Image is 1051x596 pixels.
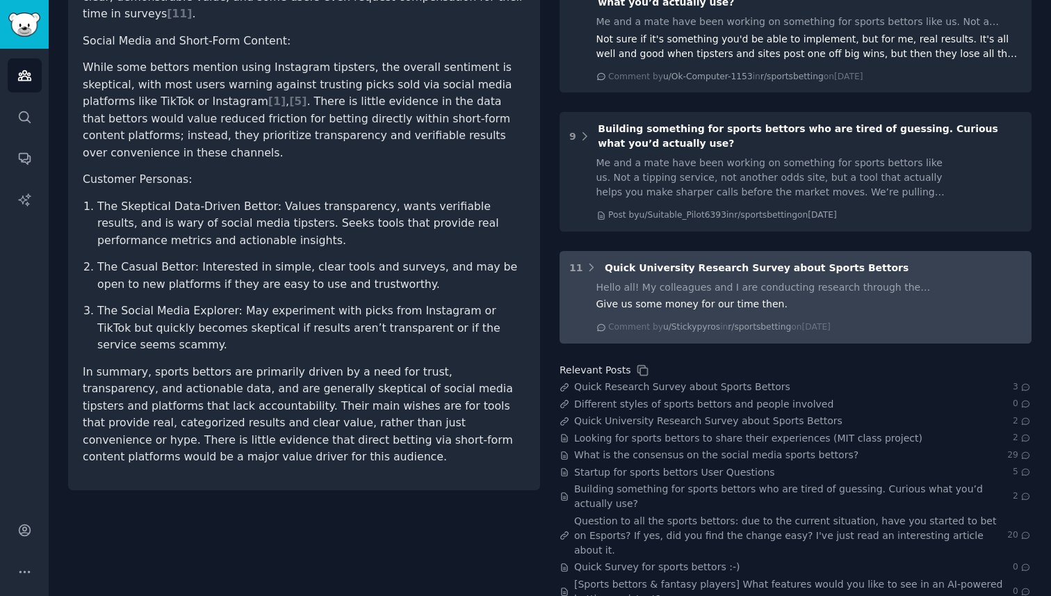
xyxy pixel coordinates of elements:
div: Hello all! My colleagues and I are conducting research through the [GEOGRAPHIC_DATA][US_STATE] in... [596,280,1023,295]
div: Me and a mate have been working on something for sports bettors like us. Not a tipping service, n... [596,15,1023,29]
div: Comment by in on [DATE] [608,71,863,83]
span: 2 [1013,490,1032,503]
a: Looking for sports bettors to share their experiences (MIT class project) [574,431,922,446]
span: 5 [1013,466,1032,478]
span: 2 [1013,415,1032,428]
p: Customer Personas: [83,171,525,188]
div: Give us some money for our time then. [596,297,1023,312]
span: 20 [1007,529,1032,542]
span: Quick University Research Survey about Sports Bettors [605,262,909,273]
p: In summary, sports bettors are primarily driven by a need for trust, transparency, and actionable... [83,364,525,466]
span: 3 [1013,381,1032,394]
span: 0 [1013,561,1032,574]
div: Relevant Posts [560,363,630,378]
div: 11 [569,261,582,275]
span: [ 11 ] [167,7,192,20]
a: Building something for sports bettors who are tired of guessing. Curious what you’d actually use? [574,482,1013,511]
a: Question to all the sports bettors: due to the current situation, have you started to bet on Espo... [574,514,1007,558]
a: Quick University Research Survey about Sports Bettors [574,414,842,428]
img: GummySearch logo [8,13,40,37]
div: 9 [569,129,576,144]
li: The Skeptical Data-Driven Bettor: Values transparency, wants verifiable results, and is wary of s... [97,198,525,250]
a: Different styles of sports bettors and people involved [574,397,833,412]
div: Post by u/Suitable_Pilot6393 in r/sportsbetting on [DATE] [608,209,837,222]
span: Building something for sports bettors who are tired of guessing. Curious what you’d actually use? [598,123,998,149]
li: The Casual Bettor: Interested in simple, clear tools and surveys, and may be open to new platform... [97,259,525,293]
span: r/sportsbetting [760,72,824,81]
a: What is the consensus on the social media sports bettors? [574,448,858,462]
span: u/Stickypyros [663,322,720,332]
a: Quick Research Survey about Sports Bettors [574,380,790,394]
span: [ 1 ] [268,95,286,108]
span: 0 [1013,398,1032,410]
span: u/Ok-Computer-1153 [663,72,753,81]
a: Quick Survey for sports bettors :-) [574,560,740,574]
div: Me and a mate have been working on something for sports bettors like us. Not a tipping service, n... [596,156,951,200]
div: Not sure if it's something you'd be able to implement, but for me, real results. It's all well an... [596,32,1023,61]
span: [ 5 ] [289,95,307,108]
li: While some bettors mention using Instagram tipsters, the overall sentiment is skeptical, with mos... [83,59,525,161]
span: 2 [1013,432,1032,444]
span: 29 [1007,449,1032,462]
li: The Social Media Explorer: May experiment with picks from Instagram or TikTok but quickly becomes... [97,303,525,354]
p: Social Media and Short-Form Content: [83,33,525,50]
div: Comment by in on [DATE] [608,321,831,334]
a: Startup for sports bettors User Questions [574,465,775,480]
span: r/sportsbetting [728,322,791,332]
